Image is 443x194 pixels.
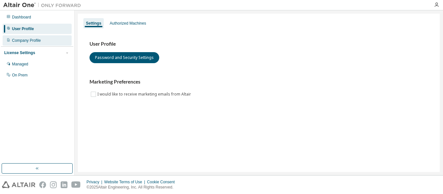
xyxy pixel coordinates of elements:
div: Privacy [87,179,104,185]
img: instagram.svg [50,181,57,188]
img: Altair One [3,2,84,8]
p: © 2025 Altair Engineering, Inc. All Rights Reserved. [87,185,179,190]
h3: Marketing Preferences [90,79,428,85]
img: youtube.svg [71,181,81,188]
img: altair_logo.svg [2,181,35,188]
div: Company Profile [12,38,41,43]
div: Dashboard [12,15,31,20]
div: Cookie Consent [147,179,178,185]
img: facebook.svg [39,181,46,188]
div: Website Terms of Use [104,179,147,185]
label: I would like to receive marketing emails from Altair [97,90,192,98]
div: License Settings [4,50,35,55]
h3: User Profile [90,41,428,47]
div: Authorized Machines [110,21,146,26]
img: linkedin.svg [61,181,67,188]
div: User Profile [12,26,34,31]
div: Managed [12,62,28,67]
button: Password and Security Settings [90,52,159,63]
div: On Prem [12,73,28,78]
div: Settings [86,21,101,26]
